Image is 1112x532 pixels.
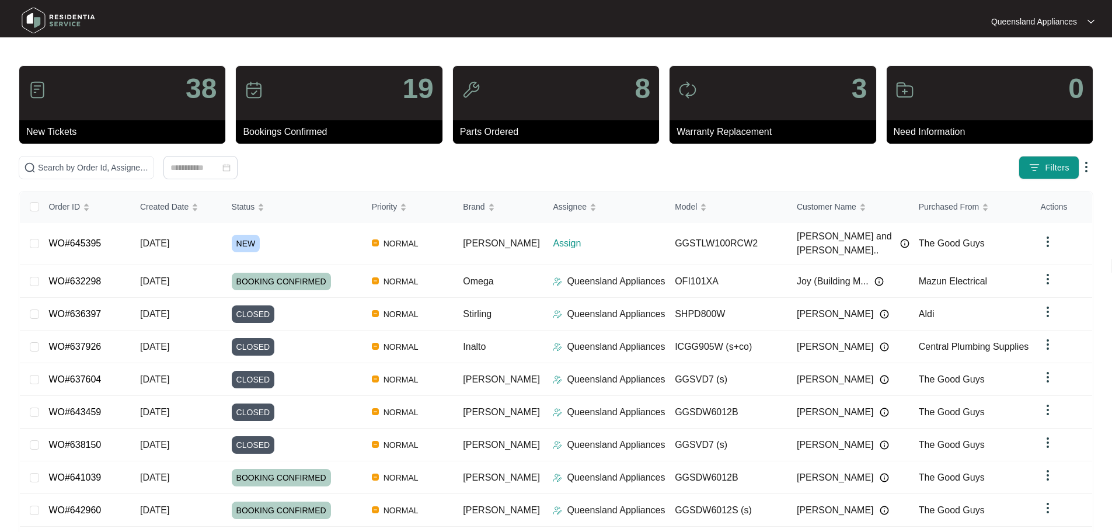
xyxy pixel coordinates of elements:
img: Info icon [880,375,889,384]
span: CLOSED [232,338,275,356]
a: WO#642960 [48,505,101,515]
p: Queensland Appliances [991,16,1077,27]
img: Vercel Logo [372,375,379,383]
a: WO#641039 [48,472,101,482]
span: [PERSON_NAME] and [PERSON_NAME].. [797,230,894,258]
img: Vercel Logo [372,277,379,284]
p: Need Information [894,125,1093,139]
p: Queensland Appliances [567,274,665,288]
td: GGSDW6012B [665,396,787,429]
span: Assignee [553,200,587,213]
span: [PERSON_NAME] [463,407,540,417]
th: Assignee [543,192,665,222]
img: dropdown arrow [1041,370,1055,384]
span: The Good Guys [919,238,985,248]
p: Assign [553,237,665,251]
span: [PERSON_NAME] [797,438,874,452]
img: Info icon [880,506,889,515]
img: dropdown arrow [1041,501,1055,515]
span: Central Plumbing Supplies [919,342,1029,352]
img: icon [245,81,263,99]
img: dropdown arrow [1041,272,1055,286]
span: [PERSON_NAME] [463,238,540,248]
span: NORMAL [379,471,423,485]
a: WO#632298 [48,276,101,286]
img: icon [678,81,697,99]
img: Vercel Logo [372,441,379,448]
img: Info icon [880,473,889,482]
span: Purchased From [919,200,979,213]
td: GGSTLW100RCW2 [665,222,787,265]
td: GGSDW6012B [665,461,787,494]
th: Priority [362,192,454,222]
span: [PERSON_NAME] [797,503,874,517]
img: dropdown arrow [1041,235,1055,249]
span: Stirling [463,309,491,319]
span: BOOKING CONFIRMED [232,469,331,486]
a: WO#643459 [48,407,101,417]
span: NORMAL [379,373,423,387]
img: dropdown arrow [1079,160,1093,174]
img: icon [895,81,914,99]
img: search-icon [24,162,36,173]
p: New Tickets [26,125,225,139]
th: Created Date [131,192,222,222]
span: Joy (Building M... [797,274,869,288]
img: Vercel Logo [372,239,379,246]
span: NORMAL [379,307,423,321]
span: NEW [232,235,260,252]
span: BOOKING CONFIRMED [232,273,331,290]
img: Assigner Icon [553,375,562,384]
img: icon [462,81,480,99]
th: Brand [454,192,543,222]
span: NORMAL [379,274,423,288]
span: [PERSON_NAME] [797,373,874,387]
img: dropdown arrow [1041,468,1055,482]
td: GGSVD7 (s) [665,429,787,461]
img: Info icon [880,342,889,352]
span: CLOSED [232,404,275,421]
th: Status [222,192,362,222]
span: Priority [372,200,398,213]
span: The Good Guys [919,505,985,515]
p: Queensland Appliances [567,438,665,452]
span: Aldi [919,309,935,319]
span: [DATE] [140,342,169,352]
span: [PERSON_NAME] [463,374,540,384]
td: OFI101XA [665,265,787,298]
img: Vercel Logo [372,408,379,415]
img: Vercel Logo [372,343,379,350]
a: WO#645395 [48,238,101,248]
span: [PERSON_NAME] [797,340,874,354]
img: Info icon [880,310,889,319]
span: Created Date [140,200,189,213]
img: Info icon [880,408,889,417]
span: NORMAL [379,340,423,354]
span: [DATE] [140,407,169,417]
a: WO#638150 [48,440,101,450]
th: Model [665,192,787,222]
img: Assigner Icon [553,473,562,482]
img: dropdown arrow [1041,338,1055,352]
p: Warranty Replacement [677,125,876,139]
button: filter iconFilters [1019,156,1079,179]
img: Assigner Icon [553,440,562,450]
img: residentia service logo [18,3,99,38]
td: GGSVD7 (s) [665,363,787,396]
th: Actions [1031,192,1092,222]
img: dropdown arrow [1041,436,1055,450]
span: [PERSON_NAME] [797,405,874,419]
span: NORMAL [379,438,423,452]
span: The Good Guys [919,472,985,482]
span: Model [675,200,697,213]
img: filter icon [1029,162,1040,173]
td: ICGG905W (s+co) [665,331,787,363]
span: BOOKING CONFIRMED [232,502,331,519]
span: [PERSON_NAME] [463,440,540,450]
img: Assigner Icon [553,310,562,319]
img: dropdown arrow [1041,403,1055,417]
span: NORMAL [379,503,423,517]
p: Queensland Appliances [567,503,665,517]
span: Brand [463,200,484,213]
span: Status [232,200,255,213]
